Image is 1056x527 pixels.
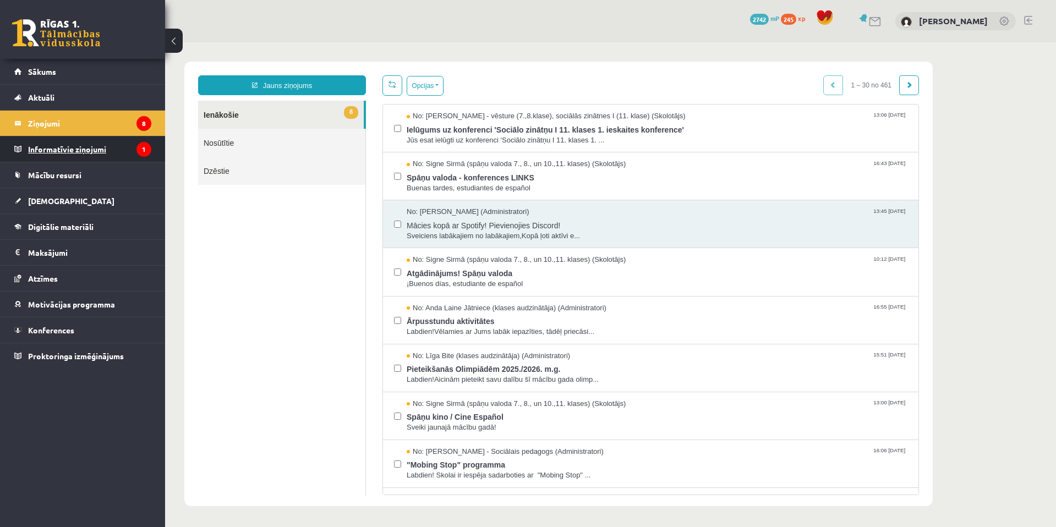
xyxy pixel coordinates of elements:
[770,14,779,23] span: mP
[28,240,151,265] legend: Maksājumi
[28,196,114,206] span: [DEMOGRAPHIC_DATA]
[14,188,151,213] a: [DEMOGRAPHIC_DATA]
[242,261,742,295] a: No: Anda Laine Jātniece (klases audzinātāja) (Administratori) 16:55 [DATE] Ārpusstundu aktivitāte...
[242,428,742,438] span: Labdien! Skolai ir iespēja sadarboties ar "Mobing Stop" ...
[242,404,439,415] span: No: [PERSON_NAME] - Sociālais pedagogs (Administratori)
[28,273,58,283] span: Atzīmes
[678,33,735,53] span: 1 – 30 no 461
[242,34,278,53] button: Opcijas
[706,212,742,221] span: 10:12 [DATE]
[706,117,742,125] span: 16:43 [DATE]
[242,79,742,93] span: Ielūgums uz konferenci 'Sociālo zinātņu I 11. klases 1. ieskaites konference'
[242,309,405,319] span: No: Līga Bite (klases audzinātāja) (Administratori)
[706,309,742,317] span: 15:51 [DATE]
[28,136,151,162] legend: Informatīvie ziņojumi
[14,136,151,162] a: Informatīvie ziņojumi1
[14,59,151,84] a: Sākums
[242,284,742,295] span: Labdien!Vēlamies ar Jums labāk iepazīties, tādēļ priecāsi...
[242,319,742,332] span: Pieteikšanās Olimpiādēm 2025./2026. m.g.
[750,14,769,25] span: 2742
[242,117,742,151] a: No: Signe Sirmā (spāņu valoda 7., 8., un 10.,11. klases) (Skolotājs) 16:43 [DATE] Spāņu valoda - ...
[14,240,151,265] a: Maksājumi
[28,92,54,102] span: Aktuāli
[706,261,742,269] span: 16:55 [DATE]
[242,223,742,237] span: Atgādinājums! Spāņu valoda
[33,114,200,142] a: Dzēstie
[781,14,811,23] a: 245 xp
[706,404,742,413] span: 16:06 [DATE]
[242,69,521,79] span: No: [PERSON_NAME] - vēsture (7.,8.klase), sociālās zinātnes I (11. klase) (Skolotājs)
[706,356,742,365] span: 13:00 [DATE]
[33,58,199,86] a: 8Ienākošie
[798,14,805,23] span: xp
[14,214,151,239] a: Digitālie materiāli
[28,299,115,309] span: Motivācijas programma
[28,325,74,335] span: Konferences
[781,14,796,25] span: 245
[242,93,742,103] span: Jūs esat ielūgti uz konferenci 'Sociālo zinātņu I 11. klases 1. ...
[33,33,201,53] a: Jauns ziņojums
[179,64,193,76] span: 8
[242,69,742,103] a: No: [PERSON_NAME] - vēsture (7.,8.klase), sociālās zinātnes I (11. klase) (Skolotājs) 13:06 [DATE...
[14,85,151,110] a: Aktuāli
[136,142,151,157] i: 1
[242,356,461,367] span: No: Signe Sirmā (spāņu valoda 7., 8., un 10.,11. klases) (Skolotājs)
[136,116,151,131] i: 8
[242,237,742,247] span: ¡Buenos días, estudiante de español
[12,19,100,47] a: Rīgas 1. Tālmācības vidusskola
[706,164,742,173] span: 13:45 [DATE]
[33,86,200,114] a: Nosūtītie
[14,343,151,369] a: Proktoringa izmēģinājums
[242,164,364,175] span: No: [PERSON_NAME] (Administratori)
[14,317,151,343] a: Konferences
[750,14,779,23] a: 2742 mP
[28,222,94,232] span: Digitālie materiāli
[242,309,742,343] a: No: Līga Bite (klases audzinātāja) (Administratori) 15:51 [DATE] Pieteikšanās Olimpiādēm 2025./20...
[919,15,988,26] a: [PERSON_NAME]
[242,212,461,223] span: No: Signe Sirmā (spāņu valoda 7., 8., un 10.,11. klases) (Skolotājs)
[242,127,742,141] span: Spāņu valoda - konferences LINKS
[901,17,912,28] img: Kristaps Borisovs
[14,111,151,136] a: Ziņojumi8
[242,332,742,343] span: Labdien!Aicinām pieteikt savu dalību šī mācību gada olimp...
[242,404,742,438] a: No: [PERSON_NAME] - Sociālais pedagogs (Administratori) 16:06 [DATE] "Mobing Stop" programma Labd...
[28,67,56,76] span: Sākums
[28,351,124,361] span: Proktoringa izmēģinājums
[242,164,742,199] a: No: [PERSON_NAME] (Administratori) 13:45 [DATE] Mācies kopā ar Spotify! Pievienojies Discord! Sve...
[242,117,461,127] span: No: Signe Sirmā (spāņu valoda 7., 8., un 10.,11. klases) (Skolotājs)
[28,111,151,136] legend: Ziņojumi
[14,292,151,317] a: Motivācijas programma
[242,141,742,151] span: Buenas tardes, estudiantes de español
[242,380,742,391] span: Sveiki jaunajā mācību gadā!
[242,175,742,189] span: Mācies kopā ar Spotify! Pievienojies Discord!
[242,189,742,199] span: Sveiciens labākajiem no labākajiem,Kopā ļoti aktīvi e...
[242,261,441,271] span: No: Anda Laine Jātniece (klases audzinātāja) (Administratori)
[242,212,742,246] a: No: Signe Sirmā (spāņu valoda 7., 8., un 10.,11. klases) (Skolotājs) 10:12 [DATE] Atgādinājums! S...
[706,69,742,77] span: 13:06 [DATE]
[14,266,151,291] a: Atzīmes
[242,414,742,428] span: "Mobing Stop" programma
[242,271,742,284] span: Ārpusstundu aktivitātes
[242,356,742,391] a: No: Signe Sirmā (spāņu valoda 7., 8., un 10.,11. klases) (Skolotājs) 13:00 [DATE] Spāņu kino / Ci...
[14,162,151,188] a: Mācību resursi
[242,366,742,380] span: Spāņu kino / Cine Español
[28,170,81,180] span: Mācību resursi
